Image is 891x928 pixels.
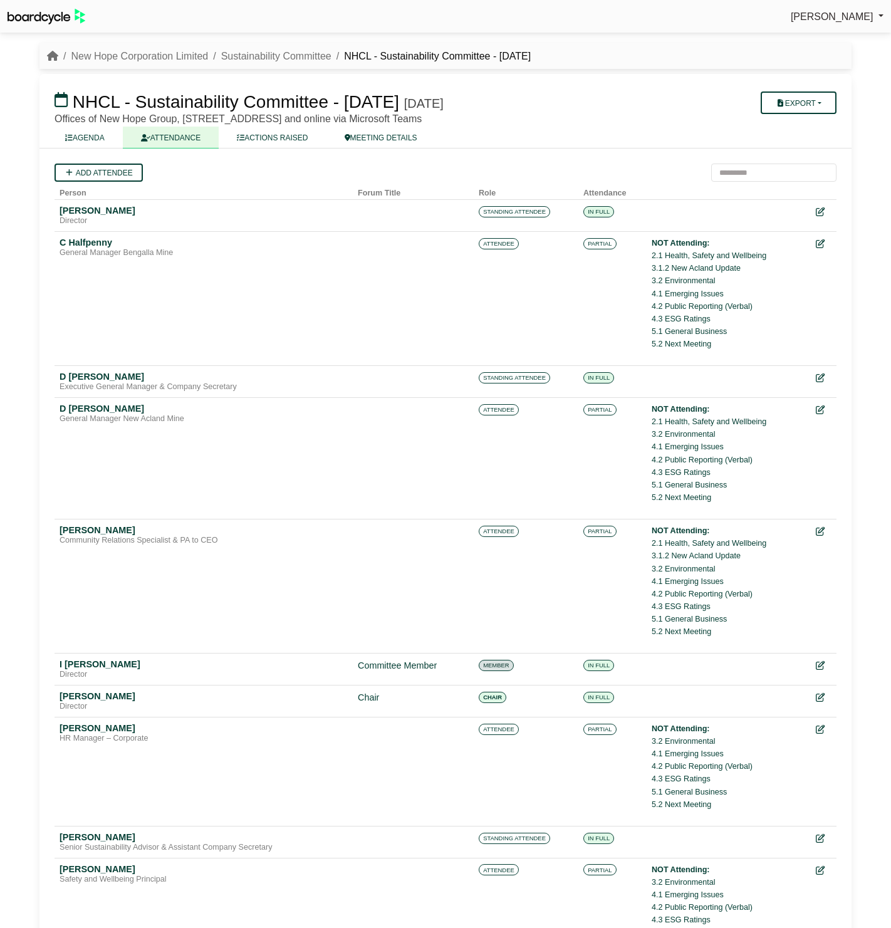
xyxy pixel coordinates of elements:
li: 4.1 Emerging Issues [652,288,806,300]
li: 3.1.2 New Acland Update [652,550,806,562]
a: [PERSON_NAME] [791,9,883,25]
li: 3.2 Environmental [652,428,806,441]
div: Executive General Manager & Company Secretary [60,382,348,392]
a: ACTIONS RAISED [219,127,326,149]
span: MEMBER [479,660,514,671]
span: [PERSON_NAME] [791,11,873,22]
li: 4.3 ESG Ratings [652,600,806,613]
div: Senior Sustainability Advisor & Assistant Company Secretary [60,843,348,853]
a: Add attendee [55,164,143,182]
li: 3.2 Environmental [652,274,806,287]
span: CHAIR [479,692,506,703]
span: PARTIAL [583,526,617,537]
span: ATTENDEE [479,724,519,735]
th: Forum Title [353,182,474,200]
span: NHCL - Sustainability Committee - [DATE] [73,92,399,112]
li: 5.2 Next Meeting [652,798,806,811]
div: Director [60,216,348,226]
span: PARTIAL [583,238,617,249]
div: [PERSON_NAME] [60,524,348,536]
li: 4.3 ESG Ratings [652,773,806,785]
div: NOT Attending: [652,237,806,249]
div: Edit [816,722,831,737]
div: Edit [816,524,831,539]
li: 2.1 Health, Safety and Wellbeing [652,249,806,262]
li: 5.1 General Business [652,613,806,625]
li: 3.1.2 New Acland Update [652,262,806,274]
div: Director [60,670,348,680]
div: NOT Attending: [652,863,806,876]
a: AGENDA [47,127,123,149]
div: D [PERSON_NAME] [60,371,348,382]
div: [PERSON_NAME] [60,863,348,875]
span: STANDING ATTENDEE [479,206,550,217]
span: ATTENDEE [479,404,519,415]
div: [PERSON_NAME] [60,722,348,734]
span: ATTENDEE [479,238,519,249]
th: Attendance [578,182,647,200]
div: NOT Attending: [652,524,806,537]
th: Role [474,182,578,200]
div: Chair [358,691,469,705]
a: ATTENDANCE [123,127,219,149]
div: C Halfpenny [60,237,348,248]
li: 4.2 Public Reporting (Verbal) [652,454,806,466]
div: Edit [816,659,831,673]
span: IN FULL [583,660,614,671]
li: 4.2 Public Reporting (Verbal) [652,760,806,773]
span: IN FULL [583,692,614,703]
li: 3.2 Environmental [652,735,806,748]
div: Edit [816,371,831,385]
span: IN FULL [583,206,614,217]
div: [PERSON_NAME] [60,691,348,702]
a: MEETING DETAILS [326,127,435,149]
li: 4.3 ESG Ratings [652,914,806,926]
div: NOT Attending: [652,403,806,415]
div: Safety and Wellbeing Principal [60,875,348,885]
div: [DATE] [404,96,444,111]
li: 4.2 Public Reporting (Verbal) [652,901,806,914]
div: Edit [816,403,831,417]
li: 5.1 General Business [652,786,806,798]
li: 5.2 Next Meeting [652,338,806,350]
li: 3.2 Environmental [652,876,806,889]
span: PARTIAL [583,404,617,415]
div: HR Manager – Corporate [60,734,348,744]
div: Edit [816,863,831,878]
span: PARTIAL [583,864,617,875]
nav: breadcrumb [47,48,531,65]
li: 4.2 Public Reporting (Verbal) [652,300,806,313]
div: Edit [816,832,831,846]
th: Person [55,182,353,200]
li: 2.1 Health, Safety and Wellbeing [652,537,806,550]
span: Offices of New Hope Group, [STREET_ADDRESS] and online via Microsoft Teams [55,113,422,124]
div: [PERSON_NAME] [60,832,348,843]
button: Export [761,91,836,114]
li: 4.1 Emerging Issues [652,575,806,588]
a: Sustainability Committee [221,51,331,61]
div: Director [60,702,348,712]
li: 5.2 Next Meeting [652,625,806,638]
span: STANDING ATTENDEE [479,833,550,844]
span: IN FULL [583,833,614,844]
span: ATTENDEE [479,864,519,875]
div: NOT Attending: [652,722,806,735]
img: BoardcycleBlackGreen-aaafeed430059cb809a45853b8cf6d952af9d84e6e89e1f1685b34bfd5cb7d64.svg [8,9,85,24]
li: 4.1 Emerging Issues [652,748,806,760]
div: General Manager Bengalla Mine [60,248,348,258]
li: 5.1 General Business [652,479,806,491]
a: New Hope Corporation Limited [71,51,208,61]
li: 3.2 Environmental [652,563,806,575]
div: Community Relations Specialist & PA to CEO [60,536,348,546]
span: ATTENDEE [479,526,519,537]
li: 4.3 ESG Ratings [652,466,806,479]
div: Edit [816,691,831,705]
li: 4.1 Emerging Issues [652,441,806,453]
div: [PERSON_NAME] [60,205,348,216]
span: IN FULL [583,372,614,383]
span: PARTIAL [583,724,617,735]
li: 5.1 General Business [652,325,806,338]
div: D [PERSON_NAME] [60,403,348,414]
div: Committee Member [358,659,469,673]
li: 4.2 Public Reporting (Verbal) [652,588,806,600]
